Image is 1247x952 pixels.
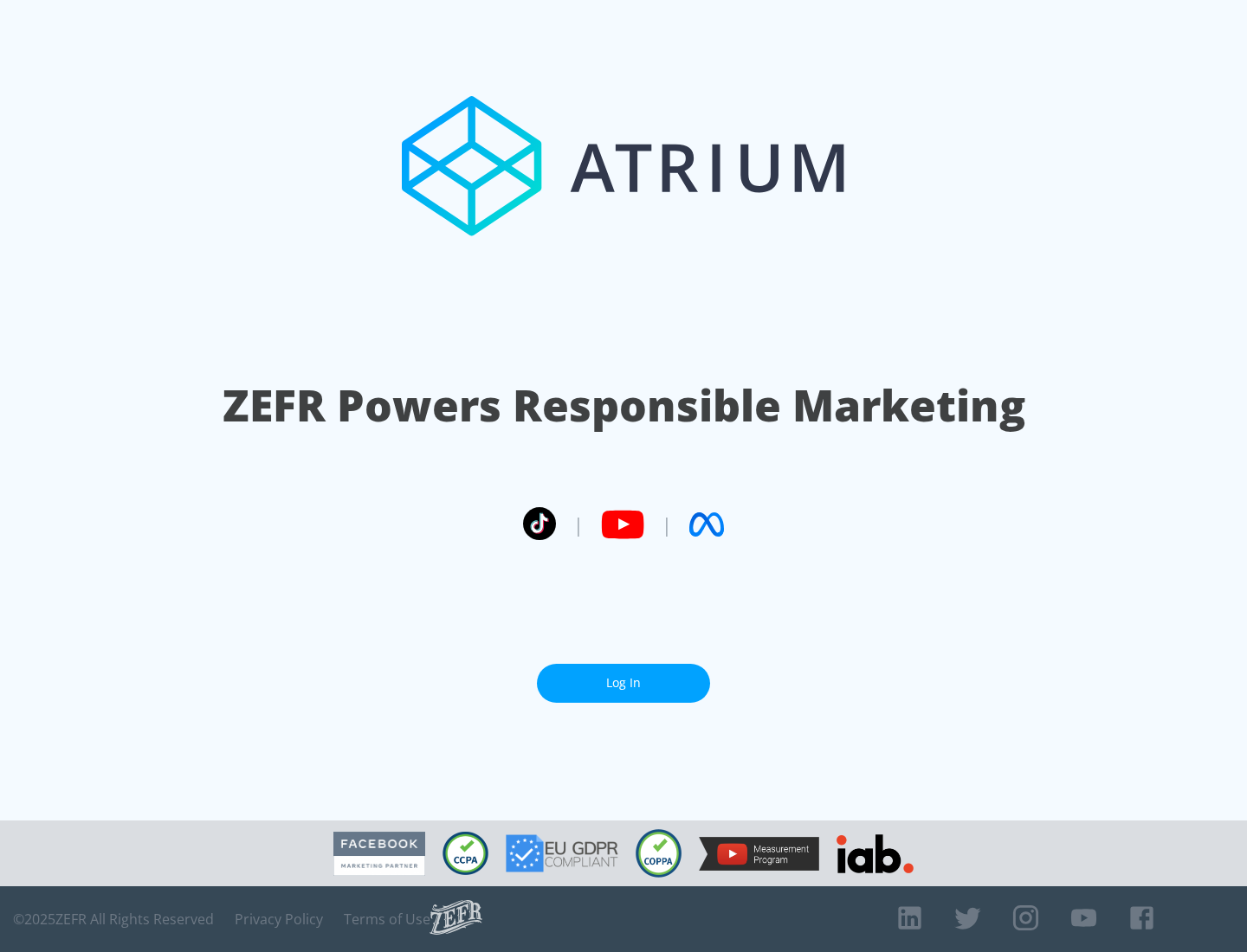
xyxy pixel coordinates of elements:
span: © 2025 ZEFR All Rights Reserved [13,910,214,928]
img: YouTube Measurement Program [699,837,819,871]
img: COPPA Compliant [636,829,682,878]
img: Facebook Marketing Partner [333,832,425,876]
img: GDPR Compliant [506,834,618,872]
span: | [573,511,584,537]
img: IAB [837,834,914,873]
a: Terms of Use [344,910,430,928]
img: CCPA Compliant [443,832,488,875]
a: Privacy Policy [235,910,323,928]
span: | [662,511,672,537]
a: Log In [537,664,710,703]
h1: ZEFR Powers Responsible Marketing [223,376,1025,435]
